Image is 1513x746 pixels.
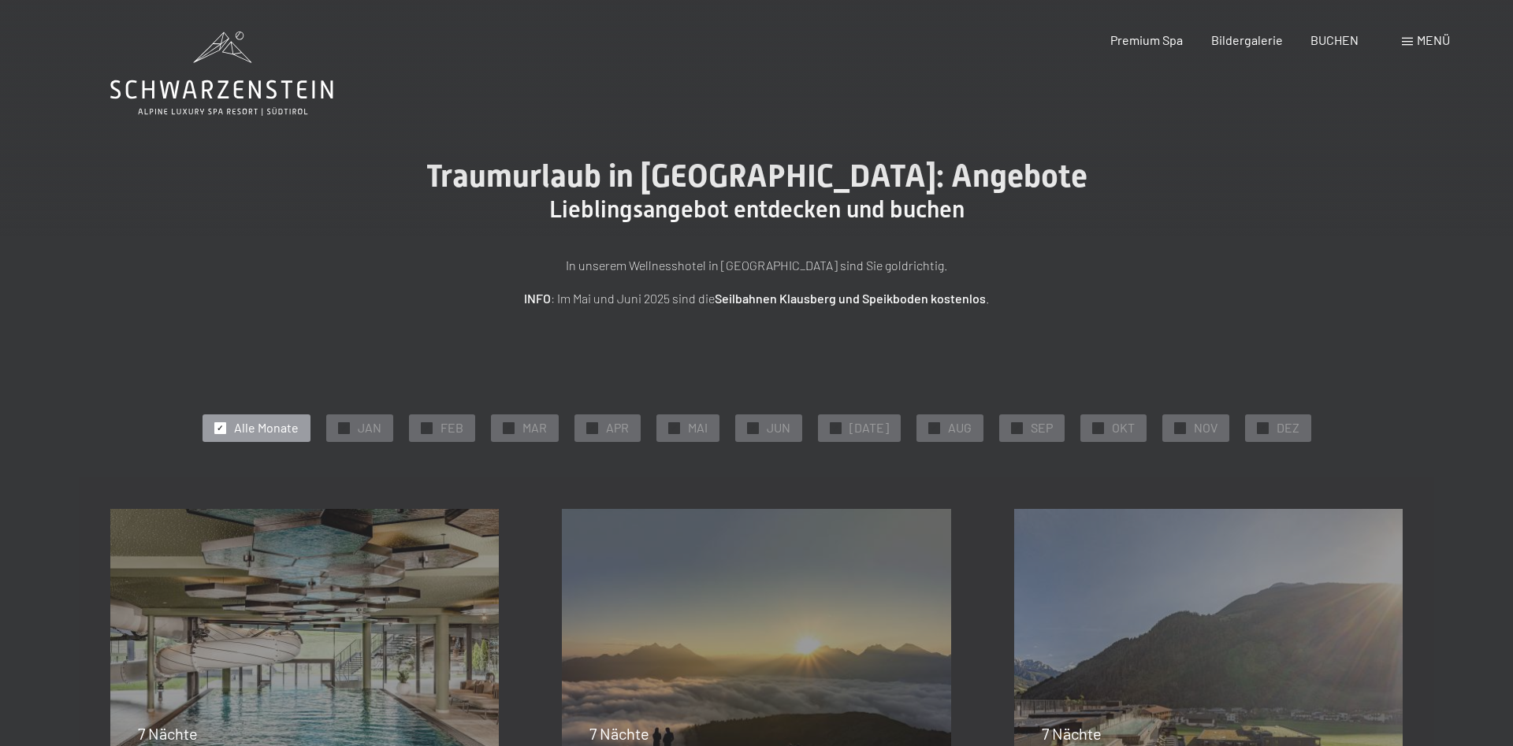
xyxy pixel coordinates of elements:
[671,422,677,433] span: ✓
[426,158,1087,195] span: Traumurlaub in [GEOGRAPHIC_DATA]: Angebote
[423,422,429,433] span: ✓
[688,419,708,436] span: MAI
[1211,32,1283,47] a: Bildergalerie
[522,419,547,436] span: MAR
[715,291,986,306] strong: Seilbahnen Klausberg und Speikboden kostenlos
[1095,422,1101,433] span: ✓
[749,422,756,433] span: ✓
[234,419,299,436] span: Alle Monate
[217,422,223,433] span: ✓
[1194,419,1217,436] span: NOV
[358,419,381,436] span: JAN
[1259,422,1266,433] span: ✓
[948,419,972,436] span: AUG
[589,724,649,743] span: 7 Nächte
[849,419,889,436] span: [DATE]
[1031,419,1053,436] span: SEP
[589,422,595,433] span: ✓
[1277,419,1299,436] span: DEZ
[1013,422,1020,433] span: ✓
[1110,32,1183,47] a: Premium Spa
[606,419,629,436] span: APR
[549,195,965,223] span: Lieblingsangebot entdecken und buchen
[1310,32,1359,47] a: BUCHEN
[138,724,198,743] span: 7 Nächte
[931,422,937,433] span: ✓
[832,422,838,433] span: ✓
[1417,32,1450,47] span: Menü
[1112,419,1135,436] span: OKT
[441,419,463,436] span: FEB
[340,422,347,433] span: ✓
[1042,724,1102,743] span: 7 Nächte
[767,419,790,436] span: JUN
[362,255,1151,276] p: In unserem Wellnesshotel in [GEOGRAPHIC_DATA] sind Sie goldrichtig.
[362,288,1151,309] p: : Im Mai und Juni 2025 sind die .
[524,291,551,306] strong: INFO
[1177,422,1183,433] span: ✓
[505,422,511,433] span: ✓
